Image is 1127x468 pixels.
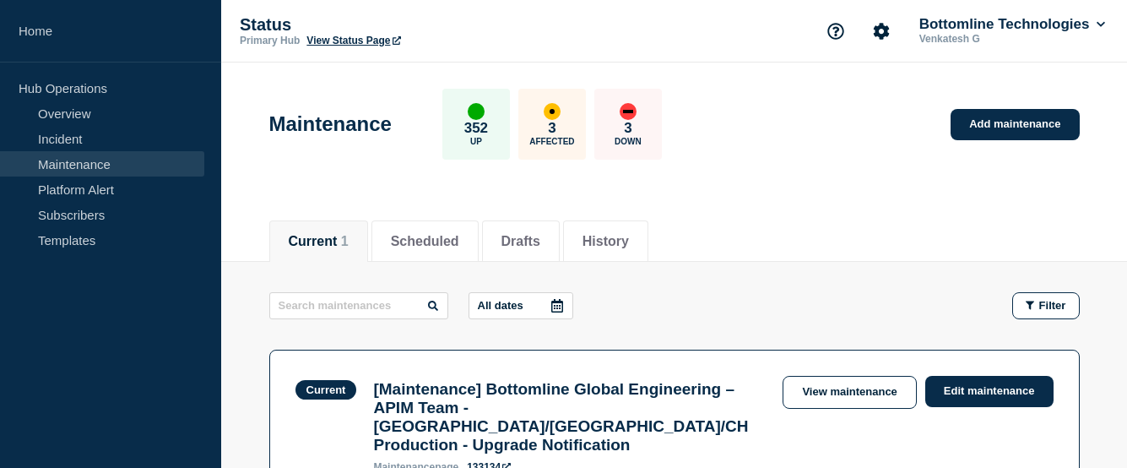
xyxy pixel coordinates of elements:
[620,103,637,120] div: down
[951,109,1079,140] a: Add maintenance
[478,299,523,312] p: All dates
[1039,299,1066,312] span: Filter
[469,292,573,319] button: All dates
[864,14,899,49] button: Account settings
[529,137,574,146] p: Affected
[582,234,629,249] button: History
[916,33,1092,45] p: Venkatesh G
[464,120,488,137] p: 352
[470,137,482,146] p: Up
[624,120,631,137] p: 3
[289,234,349,249] button: Current 1
[544,103,561,120] div: affected
[341,234,349,248] span: 1
[925,376,1054,407] a: Edit maintenance
[269,112,392,136] h1: Maintenance
[306,35,400,46] a: View Status Page
[916,16,1108,33] button: Bottomline Technologies
[468,103,485,120] div: up
[783,376,916,409] a: View maintenance
[240,15,577,35] p: Status
[391,234,459,249] button: Scheduled
[373,380,766,454] h3: [Maintenance] Bottomline Global Engineering – APIM Team - [GEOGRAPHIC_DATA]/[GEOGRAPHIC_DATA]/CH ...
[548,120,555,137] p: 3
[240,35,300,46] p: Primary Hub
[615,137,642,146] p: Down
[306,384,346,396] div: Current
[1012,292,1080,319] button: Filter
[501,234,540,249] button: Drafts
[269,292,448,319] input: Search maintenances
[818,14,853,49] button: Support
